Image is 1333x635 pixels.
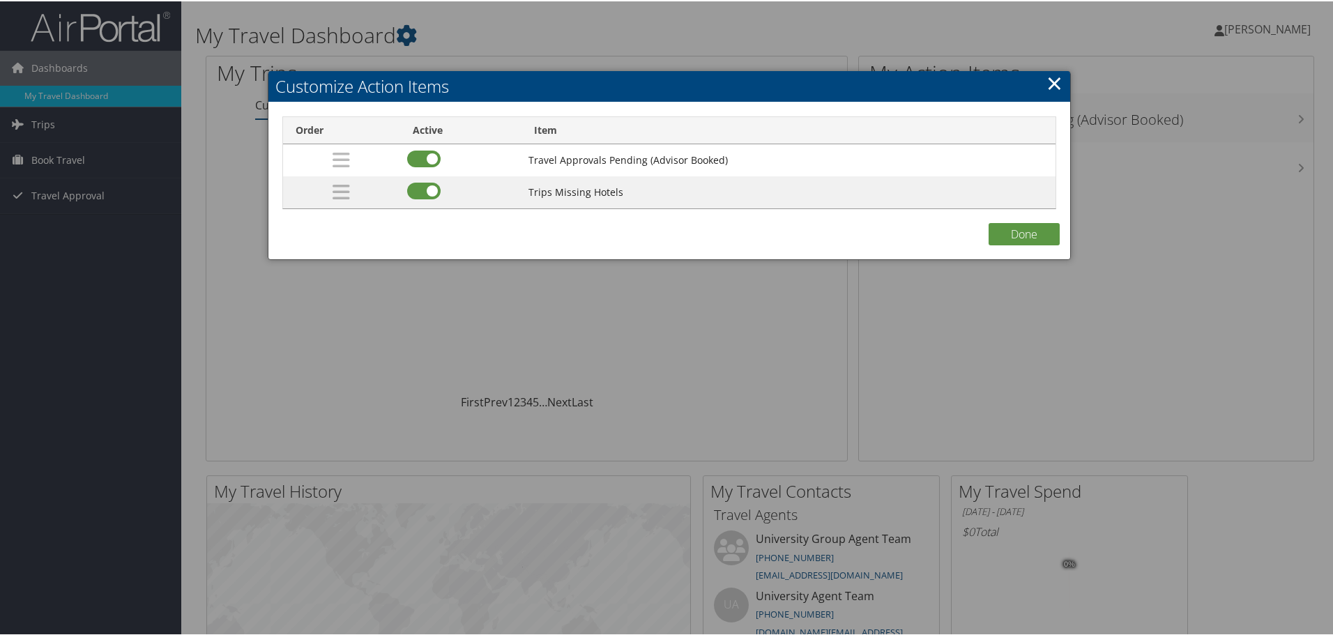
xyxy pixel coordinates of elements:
td: Travel Approvals Pending (Advisor Booked) [521,143,1056,175]
button: Done [989,222,1060,244]
a: Close [1046,68,1062,95]
td: Trips Missing Hotels [521,175,1056,207]
th: Item [521,116,1056,143]
h2: Customize Action Items [268,70,1070,100]
th: Active [400,116,521,143]
th: Order [283,116,400,143]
